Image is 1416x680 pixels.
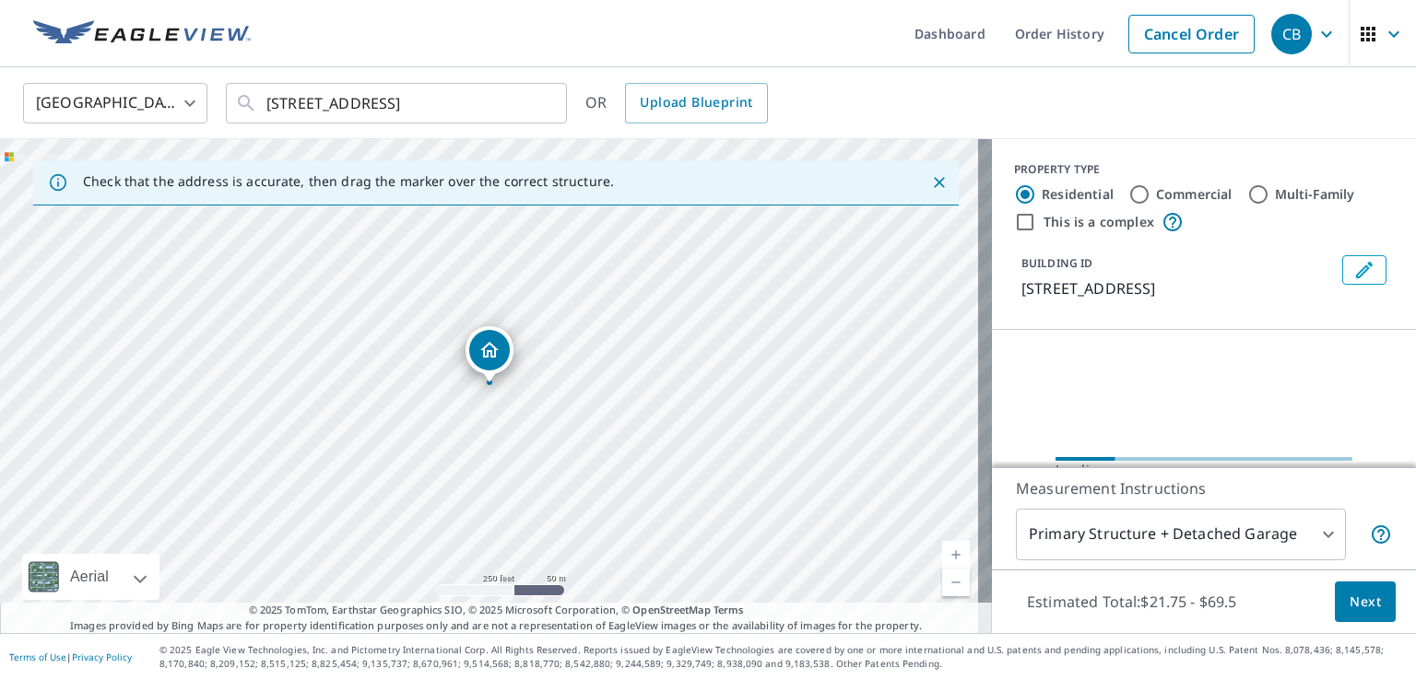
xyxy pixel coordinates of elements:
input: Search by address or latitude-longitude [266,77,529,129]
a: Terms of Use [9,651,66,663]
p: Measurement Instructions [1016,477,1392,499]
p: Check that the address is accurate, then drag the marker over the correct structure. [83,173,614,190]
p: BUILDING ID [1021,255,1092,271]
p: [STREET_ADDRESS] [1021,277,1335,299]
a: Privacy Policy [72,651,132,663]
div: Dropped pin, building 1, Residential property, 2435 Chestnut Rd Elizabethtown, PA 17022 [466,326,513,383]
div: CB [1271,14,1312,54]
label: This is a complex [1044,213,1154,231]
a: Terms [714,603,744,616]
button: Close [927,170,951,194]
div: OR [585,83,768,123]
span: © 2025 TomTom, Earthstar Geographics SIO, © 2025 Microsoft Corporation, © [249,603,744,618]
button: Edit building 1 [1342,255,1386,285]
div: [GEOGRAPHIC_DATA] [23,77,207,129]
div: Aerial [22,554,159,600]
a: Upload Blueprint [625,83,767,123]
div: Primary Structure + Detached Garage [1016,509,1346,560]
label: Commercial [1156,185,1233,204]
div: PROPERTY TYPE [1014,161,1394,178]
img: EV Logo [33,20,251,48]
p: | [9,651,132,662]
a: Current Level 17, Zoom In [942,541,970,569]
button: Next [1335,581,1396,623]
div: Loading… [1056,461,1352,479]
label: Multi-Family [1275,185,1355,204]
a: OpenStreetMap [632,603,710,616]
p: © 2025 Eagle View Technologies, Inc. and Pictometry International Corp. All Rights Reserved. Repo... [159,643,1407,671]
p: Estimated Total: $21.75 - $69.5 [1012,581,1252,622]
label: Residential [1042,185,1114,204]
span: Your report will include the primary structure and a detached garage if one exists. [1370,523,1392,545]
span: Upload Blueprint [640,91,752,114]
span: Next [1350,591,1381,614]
div: Aerial [65,554,114,600]
a: Cancel Order [1128,15,1255,53]
a: Current Level 17, Zoom Out [942,569,970,596]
